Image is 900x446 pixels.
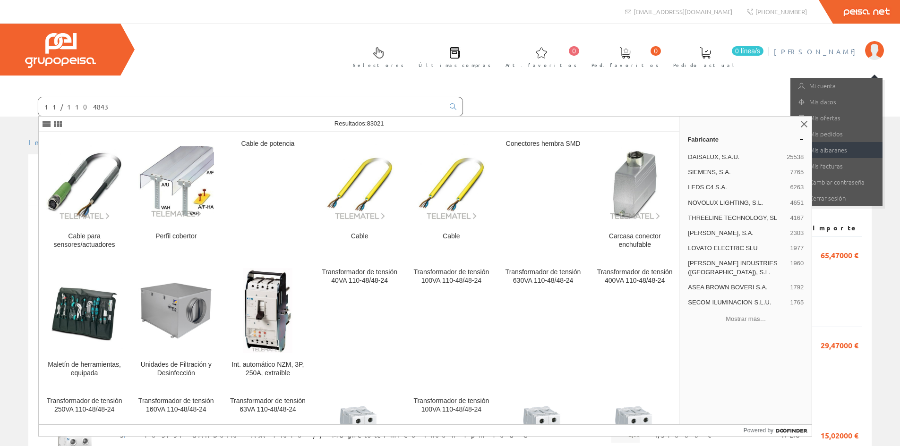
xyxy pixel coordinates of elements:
a: Mis ofertas [790,110,883,126]
div: Transformador de tensión 63VA 110-48/48-24 [230,397,306,414]
span: 0 [651,46,661,56]
span: Selectores [353,60,404,70]
a: [PERSON_NAME] [774,39,884,48]
span: [PERSON_NAME], S.A. [688,229,786,237]
a: Selectores [343,39,409,74]
span: SECOM ILUMINACION S.L.U. [688,298,786,307]
span: 1960 [790,259,804,276]
img: Perfil cobertor [138,146,214,218]
span: 29,47000 € [821,337,858,353]
span: 0 línea/s [732,46,763,56]
a: Mis datos [790,94,883,110]
a: Carcasa conector enchufable Carcasa conector enchufable [589,132,680,260]
span: 0 [569,46,579,56]
img: Grupo Peisa [25,33,96,68]
span: 15,02000 € [821,427,858,443]
span: ASEA BROWN BOVERI S.A. [688,283,786,292]
span: [PHONE_NUMBER] [755,8,807,16]
div: Cable [322,232,398,241]
a: Transformador de tensión 100VA 110-48/48-24 [406,261,497,388]
img: Cable [322,144,398,220]
img: Cable [413,144,489,220]
div: Cable de potencia [230,140,306,148]
a: Mis pedidos [790,126,883,142]
div: Carcasa conector enchufable [597,232,673,249]
img: Carcasa conector enchufable [597,144,673,220]
span: [PERSON_NAME] INDUSTRIES ([GEOGRAPHIC_DATA]), S.L. [688,259,786,276]
a: Inicio [28,138,69,146]
div: Transformador de tensión 100VA 110-48/48-24 [413,397,489,414]
span: Resultados: [334,120,384,127]
div: Transformador de tensión 400VA 110-48/48-24 [597,268,673,285]
span: LOVATO ELECTRIC SLU [688,244,786,252]
span: 65,47000 € [821,246,858,262]
a: Transformador de tensión 40VA 110-48/48-24 [314,261,405,388]
div: Transformador de tensión 160VA 110-48/48-24 [138,397,214,414]
img: Unidades de Filtración y Desinfección [138,273,214,349]
a: Cambiar contraseña [790,174,883,190]
a: Cable Cable [314,132,405,260]
span: 1977 [790,244,804,252]
a: Mi cuenta [790,78,883,94]
span: Últimas compras [419,60,491,70]
span: 4167 [790,214,804,222]
a: Perfil cobertor Perfil cobertor [130,132,222,260]
span: THREELINE TECHNOLOGY, SL [688,214,786,222]
div: Unidades de Filtración y Desinfección [138,361,214,378]
a: . [124,430,132,439]
img: Maletín de herramientas, equipada [46,273,122,349]
a: Conectores hembra SMD [497,132,589,260]
a: Powered by [744,425,812,436]
span: Art. favoritos [506,60,577,70]
span: 4651 [790,199,804,207]
span: [EMAIL_ADDRESS][DOMAIN_NAME] [634,8,732,16]
span: NOVOLUX LIGHTING, S.L. [688,199,786,207]
a: Unidades de Filtración y Desinfección Unidades de Filtración y Desinfección [130,261,222,388]
a: Cable para sensores/actuadores Cable para sensores/actuadores [39,132,130,260]
a: Cable Cable [406,132,497,260]
a: Últimas compras [409,39,496,74]
span: [PERSON_NAME] [774,47,860,56]
div: Perfil cobertor [138,232,214,241]
div: Transformador de tensión 630VA 110-48/48-24 [505,268,581,285]
a: Cerrar sesión [790,190,883,206]
a: Fabricante [680,132,812,147]
span: 83021 [367,120,384,127]
span: LEDS C4 S.A. [688,183,786,192]
div: Conectores hembra SMD [505,140,581,148]
a: Cable de potencia [222,132,313,260]
th: Importe [807,219,862,236]
div: Transformador de tensión 100VA 110-48/48-24 [413,268,489,285]
span: Albarán #11/1104783 Fecha: [DATE] Cliente: 110095 - ELECTRICIDAD [PERSON_NAME] S.L [38,165,341,200]
span: Powered by [744,426,773,435]
img: Cable para sensores/actuadores [46,144,122,220]
div: Cable [413,232,489,241]
a: Mis albaranes [790,142,883,158]
input: Buscar ... [38,97,444,116]
div: Cable para sensores/actuadores [46,232,122,249]
span: Ped. favoritos [591,60,659,70]
a: Int. automático NZM, 3P, 250A, extraíble Int. automático NZM, 3P, 250A, extraíble [222,261,313,388]
span: 1765 [790,298,804,307]
span: 7765 [790,168,804,177]
span: SIEMENS, S.A. [688,168,786,177]
a: Transformador de tensión 630VA 110-48/48-24 [497,261,589,388]
span: Pedido actual [673,60,737,70]
span: DAISALUX, S.A.U. [688,153,783,161]
a: Maletín de herramientas, equipada Maletín de herramientas, equipada [39,261,130,388]
a: Mis facturas [790,158,883,174]
div: Maletín de herramientas, equipada [46,361,122,378]
span: 6263 [790,183,804,192]
span: 1792 [790,283,804,292]
a: Transformador de tensión 400VA 110-48/48-24 [589,261,680,388]
button: Mostrar más… [684,311,808,327]
span: 2303 [790,229,804,237]
div: Transformador de tensión 250VA 110-48/48-24 [46,397,122,414]
div: Transformador de tensión 40VA 110-48/48-24 [322,268,398,285]
span: 25538 [787,153,804,161]
img: Int. automático NZM, 3P, 250A, extraíble [243,268,292,353]
div: Int. automático NZM, 3P, 250A, extraíble [230,361,306,378]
